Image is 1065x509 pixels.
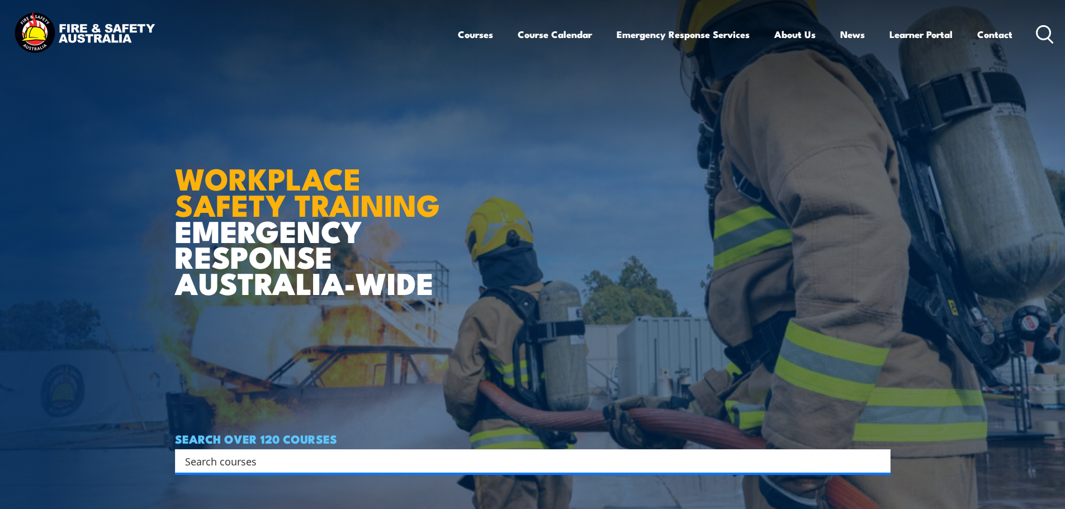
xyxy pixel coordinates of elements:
[175,154,440,227] strong: WORKPLACE SAFETY TRAINING
[518,20,592,49] a: Course Calendar
[175,137,448,296] h1: EMERGENCY RESPONSE AUSTRALIA-WIDE
[977,20,1012,49] a: Contact
[774,20,816,49] a: About Us
[840,20,865,49] a: News
[187,453,868,469] form: Search form
[871,453,887,469] button: Search magnifier button
[175,432,891,445] h4: SEARCH OVER 120 COURSES
[185,453,866,469] input: Search input
[617,20,750,49] a: Emergency Response Services
[458,20,493,49] a: Courses
[889,20,953,49] a: Learner Portal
